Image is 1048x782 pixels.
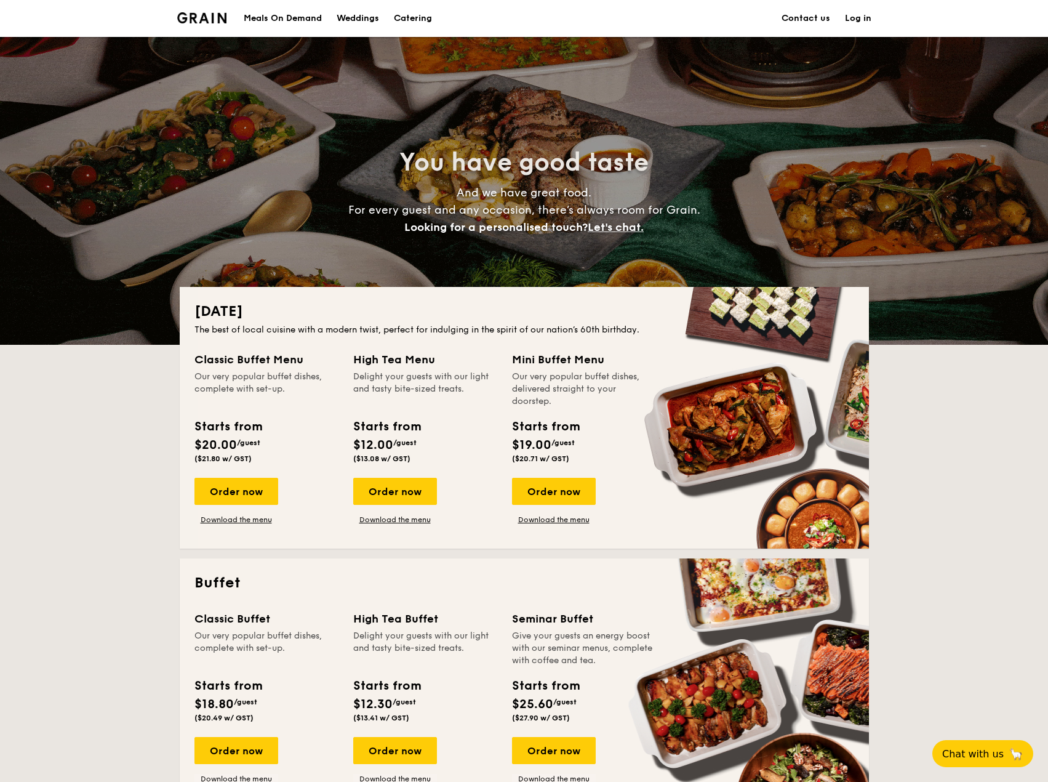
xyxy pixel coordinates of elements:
[512,454,569,463] span: ($20.71 w/ GST)
[942,748,1004,760] span: Chat with us
[932,740,1033,767] button: Chat with us🦙
[353,478,437,505] div: Order now
[1009,747,1023,761] span: 🦙
[194,454,252,463] span: ($21.80 w/ GST)
[234,698,257,706] span: /guest
[237,438,260,447] span: /guest
[194,677,262,695] div: Starts from
[399,148,649,177] span: You have good taste
[353,515,437,525] a: Download the menu
[194,737,278,764] div: Order now
[353,417,420,436] div: Starts from
[348,186,700,234] span: And we have great food. For every guest and any occasion, there’s always room for Grain.
[194,714,254,722] span: ($20.49 w/ GST)
[194,630,338,667] div: Our very popular buffet dishes, complete with set-up.
[353,610,497,627] div: High Tea Buffet
[194,515,278,525] a: Download the menu
[551,438,575,447] span: /guest
[194,371,338,408] div: Our very popular buffet dishes, complete with set-up.
[353,351,497,368] div: High Tea Menu
[512,515,596,525] a: Download the menu
[588,220,644,234] span: Let's chat.
[194,324,854,336] div: The best of local cuisine with a modern twist, perfect for indulging in the spirit of our nation’...
[194,302,854,321] h2: [DATE]
[353,697,393,712] span: $12.30
[353,630,497,667] div: Delight your guests with our light and tasty bite-sized treats.
[512,697,553,712] span: $25.60
[512,417,579,436] div: Starts from
[353,438,393,453] span: $12.00
[404,220,588,234] span: Looking for a personalised touch?
[353,677,420,695] div: Starts from
[194,351,338,368] div: Classic Buffet Menu
[194,417,262,436] div: Starts from
[512,371,656,408] div: Our very popular buffet dishes, delivered straight to your doorstep.
[512,630,656,667] div: Give your guests an energy boost with our seminar menus, complete with coffee and tea.
[512,714,570,722] span: ($27.90 w/ GST)
[512,737,596,764] div: Order now
[512,438,551,453] span: $19.00
[353,737,437,764] div: Order now
[512,677,579,695] div: Starts from
[512,478,596,505] div: Order now
[194,697,234,712] span: $18.80
[353,454,410,463] span: ($13.08 w/ GST)
[512,610,656,627] div: Seminar Buffet
[177,12,227,23] a: Logotype
[194,610,338,627] div: Classic Buffet
[194,438,237,453] span: $20.00
[194,478,278,505] div: Order now
[393,698,416,706] span: /guest
[177,12,227,23] img: Grain
[353,371,497,408] div: Delight your guests with our light and tasty bite-sized treats.
[194,573,854,593] h2: Buffet
[553,698,577,706] span: /guest
[353,714,409,722] span: ($13.41 w/ GST)
[512,351,656,368] div: Mini Buffet Menu
[393,438,417,447] span: /guest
